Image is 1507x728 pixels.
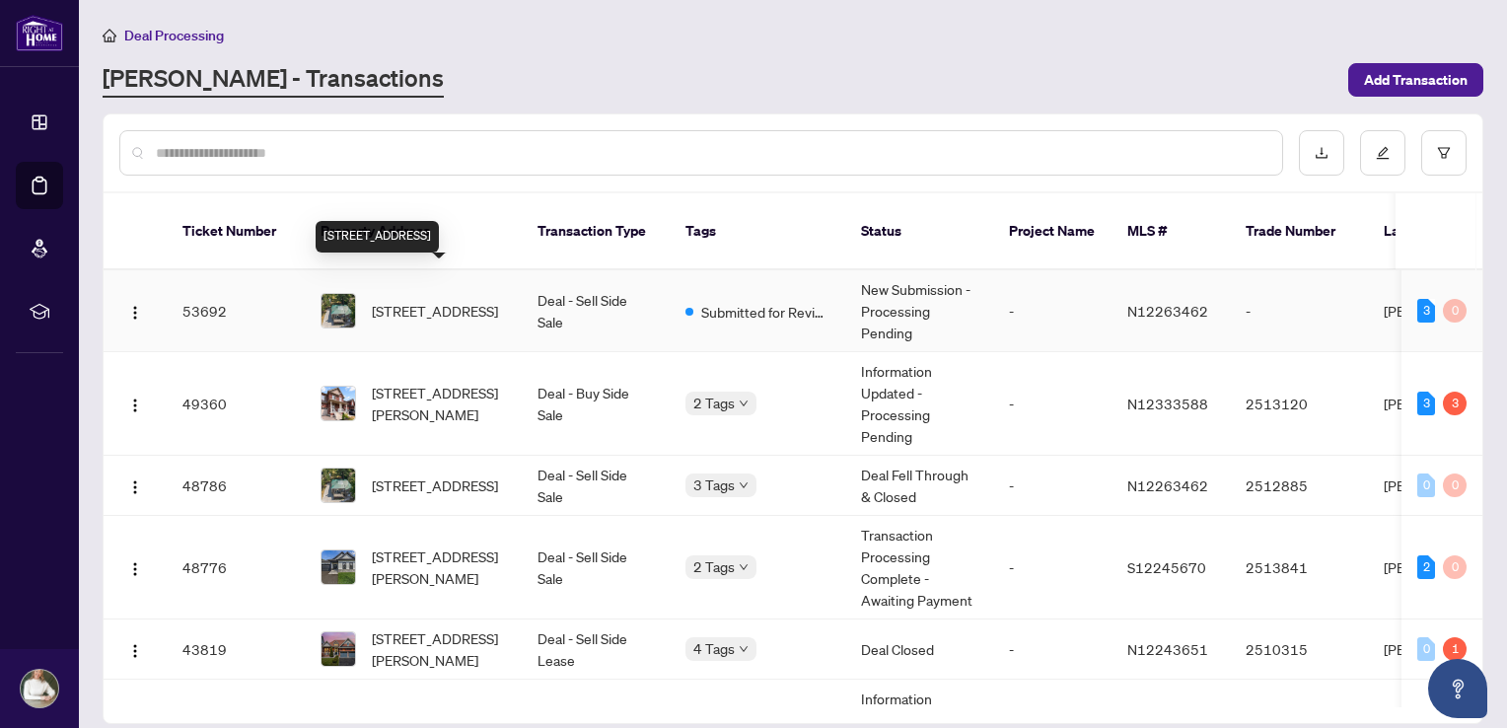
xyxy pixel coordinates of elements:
[372,627,506,671] span: [STREET_ADDRESS][PERSON_NAME]
[993,619,1112,680] td: -
[127,398,143,413] img: Logo
[167,456,305,516] td: 48786
[103,29,116,42] span: home
[167,619,305,680] td: 43819
[372,382,506,425] span: [STREET_ADDRESS][PERSON_NAME]
[119,633,151,665] button: Logo
[167,352,305,456] td: 49360
[1230,193,1368,270] th: Trade Number
[739,644,749,654] span: down
[127,479,143,495] img: Logo
[316,221,439,253] div: [STREET_ADDRESS]
[1443,555,1467,579] div: 0
[693,392,735,414] span: 2 Tags
[167,516,305,619] td: 48776
[522,352,670,456] td: Deal - Buy Side Sale
[993,193,1112,270] th: Project Name
[127,305,143,321] img: Logo
[1127,395,1208,412] span: N12333588
[322,294,355,328] img: thumbnail-img
[845,456,993,516] td: Deal Fell Through & Closed
[1417,555,1435,579] div: 2
[1127,558,1206,576] span: S12245670
[1230,352,1368,456] td: 2513120
[127,561,143,577] img: Logo
[739,480,749,490] span: down
[993,352,1112,456] td: -
[845,193,993,270] th: Status
[119,295,151,327] button: Logo
[372,474,498,496] span: [STREET_ADDRESS]
[1443,637,1467,661] div: 1
[119,388,151,419] button: Logo
[693,555,735,578] span: 2 Tags
[167,270,305,352] td: 53692
[522,193,670,270] th: Transaction Type
[1230,516,1368,619] td: 2513841
[1376,146,1390,160] span: edit
[993,270,1112,352] td: -
[1230,619,1368,680] td: 2510315
[1417,392,1435,415] div: 3
[522,619,670,680] td: Deal - Sell Side Lease
[1443,392,1467,415] div: 3
[1443,473,1467,497] div: 0
[1417,637,1435,661] div: 0
[322,632,355,666] img: thumbnail-img
[1348,63,1483,97] button: Add Transaction
[119,551,151,583] button: Logo
[1443,299,1467,323] div: 0
[1315,146,1328,160] span: download
[1230,456,1368,516] td: 2512885
[167,193,305,270] th: Ticket Number
[739,399,749,408] span: down
[1360,130,1405,176] button: edit
[522,270,670,352] td: Deal - Sell Side Sale
[372,300,498,322] span: [STREET_ADDRESS]
[522,516,670,619] td: Deal - Sell Side Sale
[693,637,735,660] span: 4 Tags
[693,473,735,496] span: 3 Tags
[845,352,993,456] td: Information Updated - Processing Pending
[1112,193,1230,270] th: MLS #
[1364,64,1468,96] span: Add Transaction
[845,270,993,352] td: New Submission - Processing Pending
[1421,130,1467,176] button: filter
[845,619,993,680] td: Deal Closed
[1127,302,1208,320] span: N12263462
[372,546,506,589] span: [STREET_ADDRESS][PERSON_NAME]
[119,470,151,501] button: Logo
[1437,146,1451,160] span: filter
[127,643,143,659] img: Logo
[993,516,1112,619] td: -
[522,456,670,516] td: Deal - Sell Side Sale
[1417,299,1435,323] div: 3
[103,62,444,98] a: [PERSON_NAME] - Transactions
[1417,473,1435,497] div: 0
[322,469,355,502] img: thumbnail-img
[322,550,355,584] img: thumbnail-img
[322,387,355,420] img: thumbnail-img
[739,562,749,572] span: down
[124,27,224,44] span: Deal Processing
[1127,476,1208,494] span: N12263462
[21,670,58,707] img: Profile Icon
[1127,640,1208,658] span: N12243651
[16,15,63,51] img: logo
[305,193,522,270] th: Property Address
[1299,130,1344,176] button: download
[845,516,993,619] td: Transaction Processing Complete - Awaiting Payment
[701,301,829,323] span: Submitted for Review
[1428,659,1487,718] button: Open asap
[1230,270,1368,352] td: -
[670,193,845,270] th: Tags
[993,456,1112,516] td: -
